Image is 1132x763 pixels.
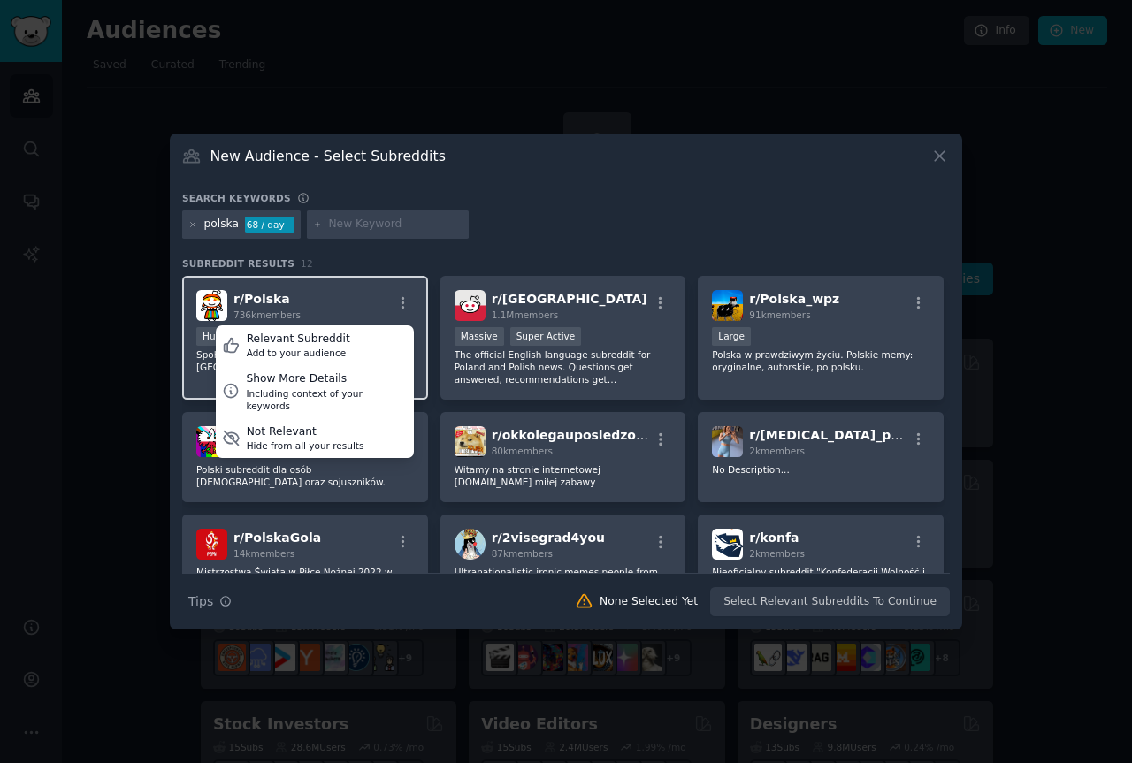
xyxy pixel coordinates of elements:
[196,327,233,346] div: Huge
[247,424,364,440] div: Not Relevant
[204,217,239,233] div: polska
[712,327,751,346] div: Large
[455,290,486,321] img: poland
[233,548,294,559] span: 14k members
[247,347,350,359] div: Add to your audience
[182,257,294,270] span: Subreddit Results
[196,348,414,373] p: Społeczność dla piszących i czytających po [GEOGRAPHIC_DATA].
[210,147,446,165] h3: New Audience - Select Subreddits
[233,530,321,545] span: r/ PolskaGola
[492,428,653,442] span: r/ okkolegauposledzony
[245,217,294,233] div: 68 / day
[749,446,805,456] span: 2k members
[749,292,839,306] span: r/ Polska_wpz
[455,463,672,488] p: Witamy na stronie internetowej [DOMAIN_NAME] miłej zabawy
[196,426,227,457] img: TeczowaPolska
[455,529,486,560] img: 2visegrad4you
[492,548,553,559] span: 87k members
[492,292,647,306] span: r/ [GEOGRAPHIC_DATA]
[301,258,313,269] span: 12
[712,463,929,476] p: No Description...
[510,327,582,346] div: Super Active
[712,566,929,603] p: Nieoficjalny subreddit "Konfederacji Wolność i Niepodległość", stworzony z myślą o merytorycznej ...
[182,192,291,204] h3: Search keywords
[455,327,504,346] div: Massive
[188,592,213,611] span: Tips
[246,387,407,412] div: Including context of your keywords
[492,530,605,545] span: r/ 2visegrad4you
[712,348,929,373] p: Polska w prawdziwym życiu. Polskie memy: oryginalne, autorskie, po polsku.
[455,566,672,603] p: Ultranationalistic ironic memes people from the Visegrád Group (CZ, HU, PL, SK) would agree with ...
[455,426,486,457] img: okkolegauposledzony
[196,463,414,488] p: Polski subreddit dla osób [DEMOGRAPHIC_DATA] oraz sojuszników.
[328,217,463,233] input: New Keyword
[196,566,414,591] p: Mistrzostwa Świata w Piłce Nożnej 2022 w [GEOGRAPHIC_DATA]
[182,586,238,617] button: Tips
[247,332,350,347] div: Relevant Subreddit
[749,548,805,559] span: 2k members
[600,594,698,610] div: None Selected Yet
[246,371,407,387] div: Show More Details
[749,530,799,545] span: r/ konfa
[455,348,672,385] p: The official English language subreddit for Poland and Polish news. Questions get answered, recom...
[712,426,743,457] img: cameltoe_polska
[749,428,927,442] span: r/ [MEDICAL_DATA]_polska
[492,446,553,456] span: 80k members
[492,309,559,320] span: 1.1M members
[196,290,227,321] img: Polska
[196,529,227,560] img: PolskaGola
[712,290,743,321] img: Polska_wpz
[749,309,810,320] span: 91k members
[233,292,290,306] span: r/ Polska
[247,439,364,452] div: Hide from all your results
[712,529,743,560] img: konfa
[233,309,301,320] span: 736k members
